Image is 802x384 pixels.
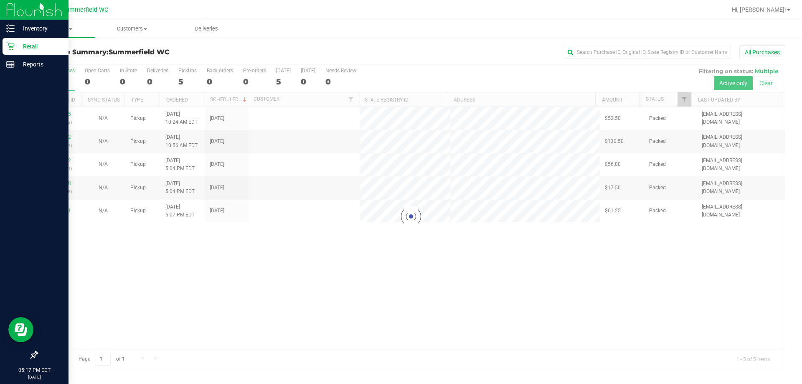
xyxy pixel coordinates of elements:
[6,42,15,51] inline-svg: Retail
[62,6,108,13] span: Summerfield WC
[4,374,65,380] p: [DATE]
[169,20,244,38] a: Deliveries
[15,23,65,33] p: Inventory
[6,60,15,69] inline-svg: Reports
[184,25,229,33] span: Deliveries
[15,41,65,51] p: Retail
[564,46,731,58] input: Search Purchase ID, Original ID, State Registry ID or Customer Name...
[8,317,33,342] iframe: Resource center
[4,366,65,374] p: 05:17 PM EDT
[37,48,286,56] h3: Purchase Summary:
[95,25,169,33] span: Customers
[95,20,170,38] a: Customers
[732,6,786,13] span: Hi, [PERSON_NAME]!
[15,59,65,69] p: Reports
[739,45,785,59] button: All Purchases
[6,24,15,33] inline-svg: Inventory
[109,48,170,56] span: Summerfield WC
